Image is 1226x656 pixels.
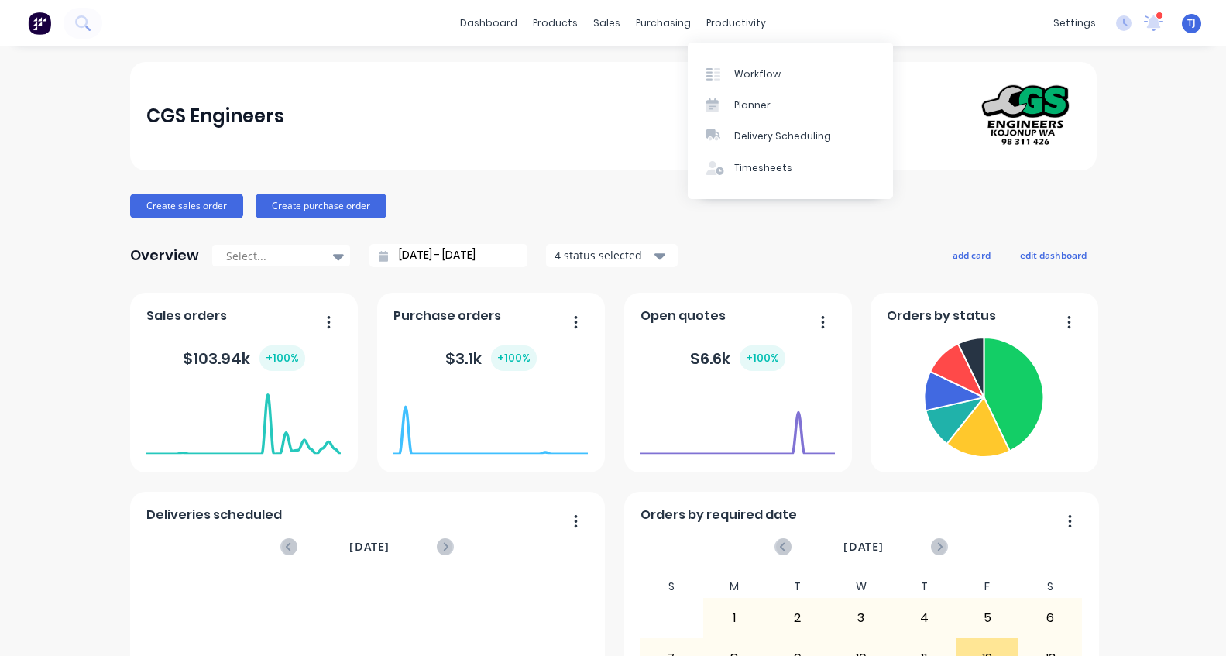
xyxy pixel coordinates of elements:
[734,67,781,81] div: Workflow
[767,599,829,637] div: 2
[943,245,1001,265] button: add card
[734,161,792,175] div: Timesheets
[130,194,243,218] button: Create sales order
[699,12,774,35] div: productivity
[525,12,586,35] div: products
[704,599,766,637] div: 1
[256,194,386,218] button: Create purchase order
[183,345,305,371] div: $ 103.94k
[893,599,955,637] div: 4
[349,538,390,555] span: [DATE]
[640,575,703,598] div: S
[130,240,199,271] div: Overview
[452,12,525,35] a: dashboard
[259,345,305,371] div: + 100 %
[887,307,996,325] span: Orders by status
[830,599,892,637] div: 3
[829,575,893,598] div: W
[555,247,652,263] div: 4 status selected
[491,345,537,371] div: + 100 %
[690,345,785,371] div: $ 6.6k
[628,12,699,35] div: purchasing
[956,575,1019,598] div: F
[766,575,829,598] div: T
[1018,575,1082,598] div: S
[688,121,893,152] a: Delivery Scheduling
[956,599,1018,637] div: 5
[146,506,282,524] span: Deliveries scheduled
[688,58,893,89] a: Workflow
[1187,16,1196,30] span: TJ
[146,101,284,132] div: CGS Engineers
[703,575,767,598] div: M
[1010,245,1097,265] button: edit dashboard
[688,153,893,184] a: Timesheets
[892,575,956,598] div: T
[586,12,628,35] div: sales
[640,307,726,325] span: Open quotes
[1046,12,1104,35] div: settings
[146,307,227,325] span: Sales orders
[445,345,537,371] div: $ 3.1k
[1019,599,1081,637] div: 6
[546,244,678,267] button: 4 status selected
[843,538,884,555] span: [DATE]
[971,67,1080,165] img: CGS Engineers
[734,98,771,112] div: Planner
[28,12,51,35] img: Factory
[688,90,893,121] a: Planner
[393,307,501,325] span: Purchase orders
[734,129,831,143] div: Delivery Scheduling
[740,345,785,371] div: + 100 %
